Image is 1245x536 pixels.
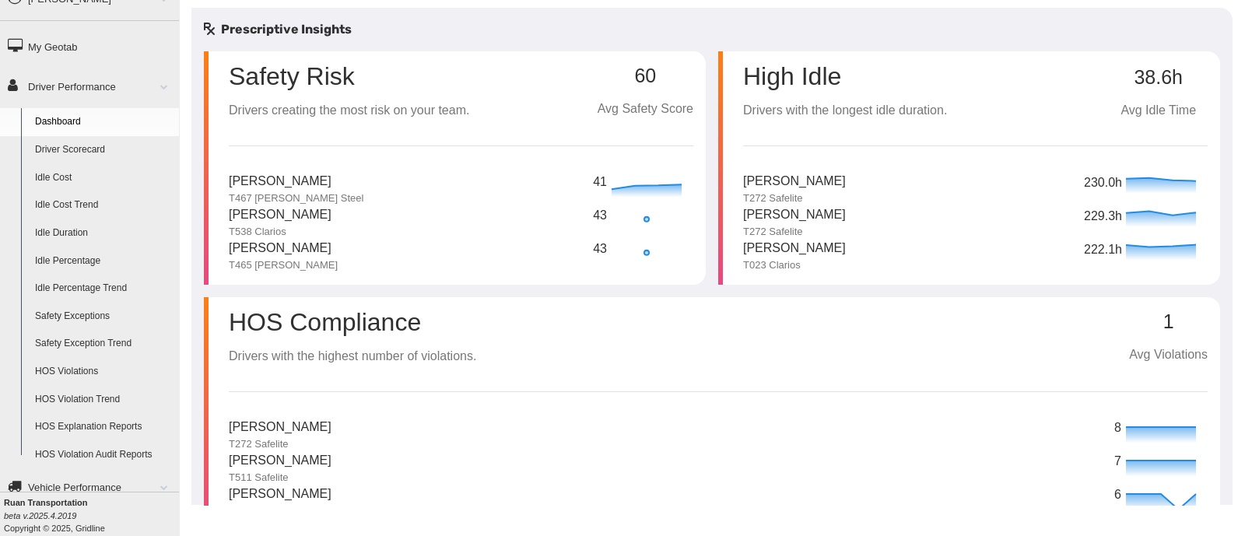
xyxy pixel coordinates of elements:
[1114,419,1122,438] p: 8
[28,358,179,386] a: HOS Violations
[204,20,352,39] h5: Prescriptive Insights
[743,191,846,205] p: T272 Safelite
[28,191,179,219] a: Idle Cost Trend
[1109,101,1208,121] p: Avg Idle Time
[1084,207,1122,238] p: 229.3h
[28,275,179,303] a: Idle Percentage Trend
[229,191,363,205] p: T467 [PERSON_NAME] Steel
[28,303,179,331] a: Safety Exceptions
[229,310,476,335] p: HOS Compliance
[593,206,608,226] p: 43
[1114,485,1122,505] p: 6
[229,205,331,225] p: [PERSON_NAME]
[229,347,476,366] p: Drivers with the highest number of violations.
[28,136,179,164] a: Driver Scorecard
[229,504,331,518] p: T562 Safelite
[743,205,846,225] p: [PERSON_NAME]
[593,240,608,259] p: 43
[743,258,846,272] p: T023 Clarios
[229,437,331,451] p: T272 Safelite
[229,172,363,191] p: [PERSON_NAME]
[4,511,76,520] i: beta v.2025.4.2019
[743,172,846,191] p: [PERSON_NAME]
[28,219,179,247] a: Idle Duration
[28,164,179,192] a: Idle Cost
[229,239,338,258] p: [PERSON_NAME]
[1114,452,1122,471] p: 7
[28,413,179,441] a: HOS Explanation Reports
[229,485,331,504] p: [PERSON_NAME]
[1084,173,1122,205] p: 230.0h
[229,418,331,437] p: [PERSON_NAME]
[1084,240,1122,272] p: 222.1h
[229,258,338,272] p: T465 [PERSON_NAME]
[743,64,947,89] p: High Idle
[28,441,179,469] a: HOS Violation Audit Reports
[28,330,179,358] a: Safety Exception Trend
[229,451,331,471] p: [PERSON_NAME]
[229,225,331,239] p: T538 Clarios
[743,239,846,258] p: [PERSON_NAME]
[28,247,179,275] a: Idle Percentage
[593,173,608,192] p: 41
[28,386,179,414] a: HOS Violation Trend
[598,65,693,87] p: 60
[1129,311,1208,333] p: 1
[1129,345,1208,365] p: Avg Violations
[598,100,693,119] p: Avg Safety Score
[4,496,179,534] div: Copyright © 2025, Gridline
[743,225,846,239] p: T272 Safelite
[743,101,947,121] p: Drivers with the longest idle duration.
[229,471,331,485] p: T511 Safelite
[229,64,469,89] p: Safety Risk
[229,101,469,121] p: Drivers creating the most risk on your team.
[28,108,179,136] a: Dashboard
[4,498,88,507] b: Ruan Transportation
[1109,67,1208,89] p: 38.6h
